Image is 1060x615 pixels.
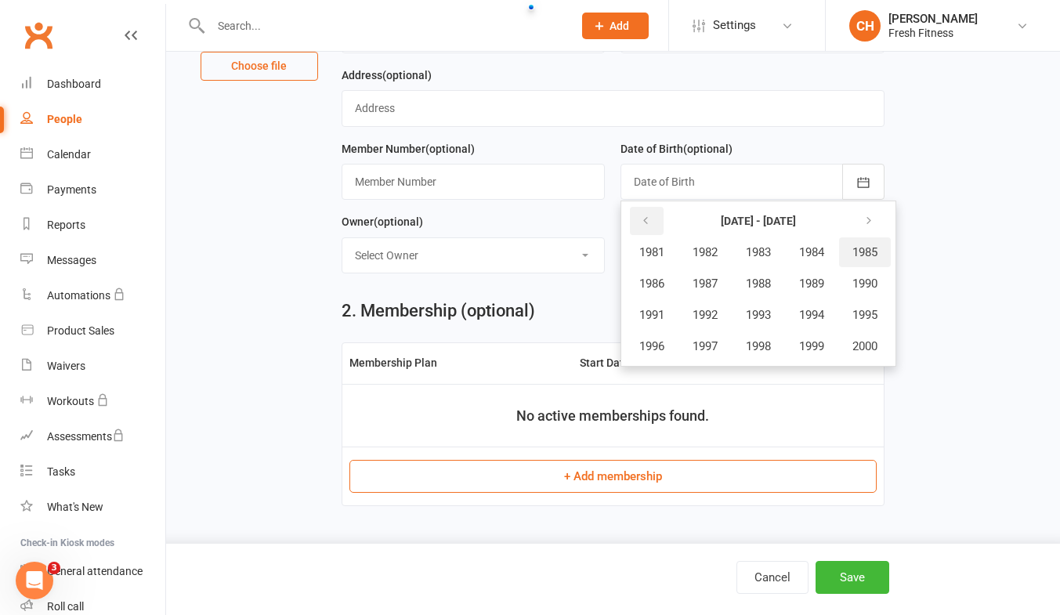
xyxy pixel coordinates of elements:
[639,308,664,322] span: 1991
[342,302,535,320] h2: 2. Membership (optional)
[626,300,678,330] button: 1991
[582,13,649,39] button: Add
[626,331,678,361] button: 1996
[20,67,165,102] a: Dashboard
[20,208,165,243] a: Reports
[20,278,165,313] a: Automations
[47,600,84,613] div: Roll call
[20,349,165,384] a: Waivers
[799,245,824,259] span: 1984
[693,339,718,353] span: 1997
[639,245,664,259] span: 1981
[47,78,101,90] div: Dashboard
[679,237,731,267] button: 1982
[713,8,756,43] span: Settings
[733,237,784,267] button: 1983
[47,395,94,407] div: Workouts
[19,16,58,55] a: Clubworx
[20,313,165,349] a: Product Sales
[20,243,165,278] a: Messages
[201,52,318,80] button: Choose file
[736,561,809,594] button: Cancel
[342,343,573,383] th: Membership Plan
[852,308,877,322] span: 1995
[733,300,784,330] button: 1993
[620,140,733,157] label: Date of Birth
[799,339,824,353] span: 1999
[20,172,165,208] a: Payments
[47,289,110,302] div: Automations
[47,183,96,196] div: Payments
[20,454,165,490] a: Tasks
[374,215,423,228] spang: (optional)
[47,219,85,231] div: Reports
[799,308,824,322] span: 1994
[679,331,731,361] button: 1997
[573,343,718,383] th: Start Date
[626,269,678,298] button: 1986
[16,562,53,599] iframe: Intercom live chat
[733,331,784,361] button: 1998
[47,565,143,577] div: General attendance
[746,308,771,322] span: 1993
[839,331,891,361] button: 2000
[786,331,838,361] button: 1999
[20,102,165,137] a: People
[786,269,838,298] button: 1989
[852,339,877,353] span: 2000
[382,69,432,81] spang: (optional)
[47,360,85,372] div: Waivers
[425,143,475,155] spang: (optional)
[20,137,165,172] a: Calendar
[639,339,664,353] span: 1996
[47,324,114,337] div: Product Sales
[20,384,165,419] a: Workouts
[206,15,562,37] input: Search...
[799,277,824,291] span: 1989
[610,20,629,32] span: Add
[786,300,838,330] button: 1994
[746,245,771,259] span: 1983
[693,308,718,322] span: 1992
[342,140,475,157] label: Member Number
[47,501,103,513] div: What's New
[47,465,75,478] div: Tasks
[683,143,733,155] spang: (optional)
[839,237,891,267] button: 1985
[639,277,664,291] span: 1986
[839,269,891,298] button: 1990
[679,269,731,298] button: 1987
[342,384,884,447] td: No active memberships found.
[746,277,771,291] span: 1988
[679,300,731,330] button: 1992
[47,113,82,125] div: People
[342,67,432,84] label: Address
[733,269,784,298] button: 1988
[888,12,978,26] div: [PERSON_NAME]
[20,554,165,589] a: General attendance kiosk mode
[746,339,771,353] span: 1998
[849,10,881,42] div: CH
[721,215,796,227] strong: [DATE] - [DATE]
[20,419,165,454] a: Assessments
[626,237,678,267] button: 1981
[349,460,877,493] button: + Add membership
[852,245,877,259] span: 1985
[888,26,978,40] div: Fresh Fitness
[839,300,891,330] button: 1995
[20,490,165,525] a: What's New
[342,90,885,126] input: Address
[47,148,91,161] div: Calendar
[342,213,423,230] label: Owner
[693,277,718,291] span: 1987
[48,562,60,574] span: 3
[786,237,838,267] button: 1984
[852,277,877,291] span: 1990
[816,561,889,594] button: Save
[342,164,606,200] input: Member Number
[47,254,96,266] div: Messages
[47,430,125,443] div: Assessments
[693,245,718,259] span: 1982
